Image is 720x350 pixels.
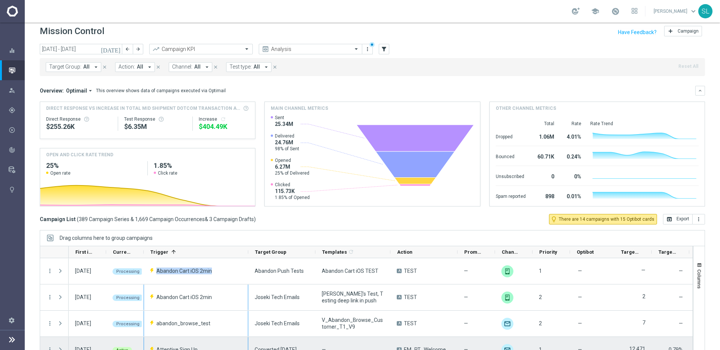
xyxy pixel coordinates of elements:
span: A [397,295,402,299]
div: Spam reported [496,190,526,202]
i: arrow_drop_down [93,64,99,70]
button: more_vert [693,214,705,224]
span: 25% of Delivered [275,170,309,176]
div: Direct Response [46,116,112,122]
button: [DATE] [100,44,122,55]
button: play_circle_outline Execute [8,127,25,133]
i: preview [262,45,269,53]
span: Processing [116,295,139,300]
span: Targeted Customers [621,249,639,255]
multiple-options-button: Export to CSV [663,216,705,222]
span: Joseki Tech Emails [255,320,300,327]
div: Rate [563,121,581,127]
span: Direct Response VS Increase In Total Mid Shipment Dotcom Transaction Amount [46,105,241,112]
i: refresh [348,249,354,255]
i: more_vert [364,46,370,52]
span: Clicked [275,182,310,188]
span: First in Range [75,249,93,255]
button: more_vert [46,320,53,327]
i: add [667,28,673,34]
button: track_changes Analyze [8,147,25,153]
span: Opened [275,157,309,163]
div: 60.71K [535,150,554,162]
i: arrow_forward [135,46,141,52]
button: person_search Explore [8,87,25,93]
i: trending_up [152,45,160,53]
div: This overview shows data of campaigns executed via Optimail [96,87,226,94]
button: arrow_forward [133,44,143,54]
span: TEST [404,320,417,327]
span: — [464,268,468,274]
input: Select date range [40,44,122,54]
span: Targeted Response Rate [658,249,676,255]
div: $404,491 [199,122,249,131]
span: Processing [116,322,139,326]
h1: Mission Control [40,26,104,37]
button: lightbulb Optibot [8,187,25,193]
span: Test type: [229,64,252,70]
span: Target Group: [49,64,81,70]
colored-tag: Processing [112,320,143,327]
span: 115.73K [275,188,310,194]
span: Delivered [275,133,299,139]
i: person_search [9,87,15,94]
button: Data Studio [8,167,25,173]
div: Dropped [496,130,526,142]
div: Increase [199,116,249,122]
span: 2 [539,320,542,326]
div: Rate Trend [590,121,699,127]
div: Data Studio [9,166,24,173]
button: more_vert [46,294,53,301]
label: 7 [642,319,645,326]
span: Noah's Test, Testing deep link in push [322,290,384,304]
div: 25 Aug 2025, Monday [75,320,91,327]
i: arrow_drop_down [263,64,270,70]
button: refresh [220,116,226,122]
span: All [194,64,201,70]
span: — [679,294,683,300]
div: Settings [4,310,19,330]
i: keyboard_arrow_down [697,88,703,93]
div: 0 [535,170,554,182]
span: Processing [116,269,139,274]
span: abandon_browse_test [156,320,210,327]
i: arrow_back [125,46,130,52]
i: close [272,64,277,70]
span: Action: [118,64,135,70]
div: OptiMobile Push [501,265,513,277]
span: Abandon Cart iOS 2min [156,294,212,301]
img: Optimail [501,318,513,330]
span: Joseki Tech Emails [255,294,300,301]
span: Trigger [150,249,168,255]
span: TEST [404,294,417,301]
h4: OPEN AND CLICK RATE TREND [46,151,113,158]
button: lightbulb_outline There are 14 campaigns with 15 Optibot cards [549,214,657,224]
div: Total [535,121,554,127]
h2: 25% [46,161,141,170]
span: — [578,320,582,327]
span: A [397,321,402,326]
div: 0% [563,170,581,182]
span: Open rate [50,170,70,176]
div: OptiMobile Push [501,292,513,304]
span: Calculate column [347,248,354,256]
label: 2 [642,293,645,300]
div: $255,257 [46,122,112,131]
span: All [137,64,143,70]
span: V_Abandon_Browse_Customer_T1_V9 [322,317,384,330]
button: close [155,63,162,71]
button: equalizer Dashboard [8,48,25,54]
span: Click rate [158,170,177,176]
div: Mission Control [9,60,24,80]
span: — [578,268,582,274]
span: Promotions [464,249,482,255]
h3: Campaign List [40,216,256,223]
h3: Overview: [40,87,64,94]
div: Optibot [9,179,24,199]
button: close [271,63,278,71]
div: 4.01% [563,130,581,142]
